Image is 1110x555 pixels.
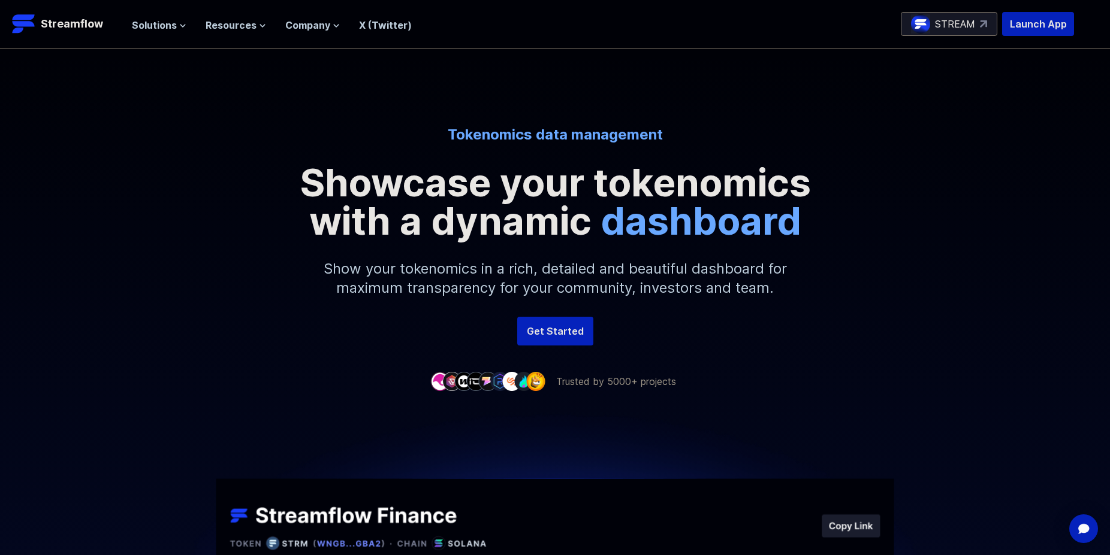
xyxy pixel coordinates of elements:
[502,372,521,390] img: company-7
[517,317,593,345] a: Get Started
[206,18,257,32] span: Resources
[285,163,825,240] p: Showcase your tokenomics with a dynamic
[132,18,177,32] span: Solutions
[526,372,545,390] img: company-9
[556,374,676,389] p: Trusted by 5000+ projects
[601,198,801,244] span: dashboard
[12,12,36,36] img: Streamflow Logo
[1002,12,1074,36] button: Launch App
[285,18,330,32] span: Company
[980,20,987,28] img: top-right-arrow.svg
[935,17,975,31] p: STREAM
[430,372,450,390] img: company-1
[285,18,340,32] button: Company
[12,12,120,36] a: Streamflow
[297,240,813,317] p: Show your tokenomics in a rich, detailed and beautiful dashboard for maximum transparency for you...
[466,372,485,390] img: company-4
[132,18,186,32] button: Solutions
[478,372,497,390] img: company-5
[514,372,533,390] img: company-8
[1069,514,1098,543] div: Open Intercom Messenger
[911,14,930,34] img: streamflow-logo-circle.png
[206,18,266,32] button: Resources
[490,372,509,390] img: company-6
[454,372,473,390] img: company-3
[442,372,462,390] img: company-2
[41,16,103,32] p: Streamflow
[901,12,997,36] a: STREAM
[359,19,412,31] a: X (Twitter)
[223,125,887,144] p: Tokenomics data management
